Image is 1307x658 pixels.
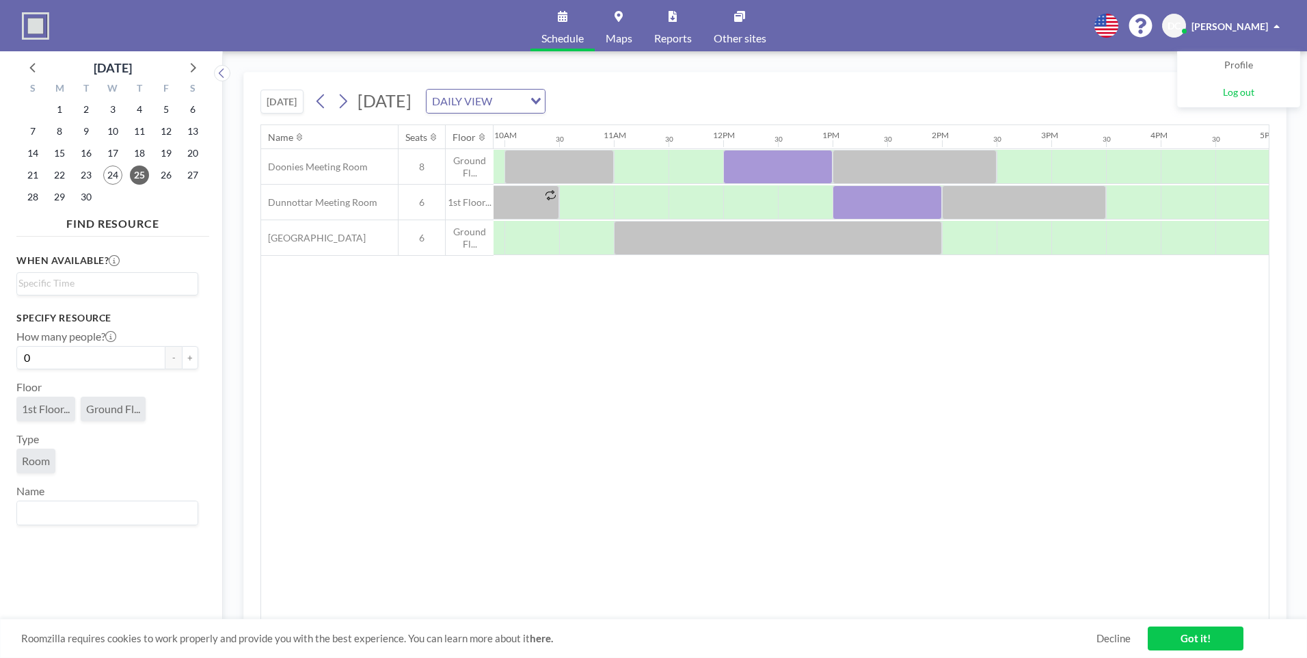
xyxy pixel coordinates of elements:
span: Ground Fl... [86,402,140,416]
span: Reports [654,33,692,44]
h4: FIND RESOURCE [16,211,209,231]
span: Friday, September 26, 2025 [157,166,176,185]
input: Search for option [18,504,190,522]
span: Tuesday, September 9, 2025 [77,122,96,141]
a: Profile [1178,52,1299,79]
span: Monday, September 1, 2025 [50,100,69,119]
label: Type [16,432,39,446]
label: Name [16,484,44,498]
img: organization-logo [22,12,49,40]
span: DAILY VIEW [429,92,495,110]
span: Monday, September 8, 2025 [50,122,69,141]
div: 30 [665,135,673,144]
span: Tuesday, September 30, 2025 [77,187,96,207]
a: Decline [1096,632,1131,645]
div: 30 [556,135,564,144]
span: 1st Floor... [446,196,494,209]
span: 6 [399,232,445,244]
span: 8 [399,161,445,173]
span: Wednesday, September 24, 2025 [103,166,122,185]
span: Ground Fl... [446,226,494,250]
span: Wednesday, September 10, 2025 [103,122,122,141]
a: here. [530,632,553,644]
a: Got it! [1148,627,1243,650]
div: Seats [405,131,427,144]
div: 11AM [604,130,626,140]
div: Search for option [17,501,198,525]
span: [DATE] [358,90,412,111]
span: Friday, September 19, 2025 [157,144,176,163]
div: 30 [1212,135,1220,144]
input: Search for option [496,92,522,110]
span: Profile [1224,59,1253,73]
span: Roomzilla requires cookies to work properly and provide you with the best experience. You can lea... [21,632,1096,645]
div: 10AM [494,130,517,140]
div: 5PM [1260,130,1277,140]
label: How many people? [16,330,116,343]
div: W [100,81,126,98]
div: 3PM [1041,130,1058,140]
div: Floor [453,131,476,144]
span: Doonies Meeting Room [261,161,368,173]
div: S [179,81,206,98]
span: Thursday, September 25, 2025 [130,166,149,185]
span: Log out [1223,86,1254,100]
span: Monday, September 22, 2025 [50,166,69,185]
button: - [165,346,182,369]
span: Sunday, September 28, 2025 [23,187,42,207]
div: Search for option [427,90,545,113]
span: Friday, September 5, 2025 [157,100,176,119]
label: Floor [16,380,42,394]
a: Log out [1178,79,1299,107]
div: 30 [884,135,892,144]
span: Thursday, September 18, 2025 [130,144,149,163]
div: 4PM [1150,130,1168,140]
span: Wednesday, September 3, 2025 [103,100,122,119]
span: Dunnottar Meeting Room [261,196,377,209]
div: F [152,81,179,98]
div: 30 [774,135,783,144]
button: [DATE] [260,90,304,114]
span: Sunday, September 21, 2025 [23,166,42,185]
input: Search for option [18,276,190,291]
div: Search for option [17,273,198,293]
div: 12PM [713,130,735,140]
span: 6 [399,196,445,209]
div: Name [268,131,293,144]
span: Monday, September 15, 2025 [50,144,69,163]
span: Tuesday, September 2, 2025 [77,100,96,119]
span: Tuesday, September 23, 2025 [77,166,96,185]
button: + [182,346,198,369]
div: T [73,81,100,98]
span: Thursday, September 4, 2025 [130,100,149,119]
h3: Specify resource [16,312,198,324]
span: Saturday, September 20, 2025 [183,144,202,163]
span: Room [22,454,50,468]
span: Maps [606,33,632,44]
span: [PERSON_NAME] [1191,21,1268,32]
span: Monday, September 29, 2025 [50,187,69,207]
span: 1st Floor... [22,402,70,416]
span: Other sites [714,33,766,44]
span: Saturday, September 6, 2025 [183,100,202,119]
div: S [20,81,46,98]
span: Tuesday, September 16, 2025 [77,144,96,163]
span: Thursday, September 11, 2025 [130,122,149,141]
span: Saturday, September 27, 2025 [183,166,202,185]
div: T [126,81,152,98]
span: Schedule [541,33,584,44]
div: [DATE] [94,58,132,77]
div: 30 [993,135,1001,144]
span: DC [1168,20,1181,32]
div: 1PM [822,130,839,140]
div: 2PM [932,130,949,140]
div: M [46,81,73,98]
span: [GEOGRAPHIC_DATA] [261,232,366,244]
div: 30 [1103,135,1111,144]
span: Wednesday, September 17, 2025 [103,144,122,163]
span: Saturday, September 13, 2025 [183,122,202,141]
span: Sunday, September 14, 2025 [23,144,42,163]
span: Sunday, September 7, 2025 [23,122,42,141]
span: Friday, September 12, 2025 [157,122,176,141]
span: Ground Fl... [446,155,494,179]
